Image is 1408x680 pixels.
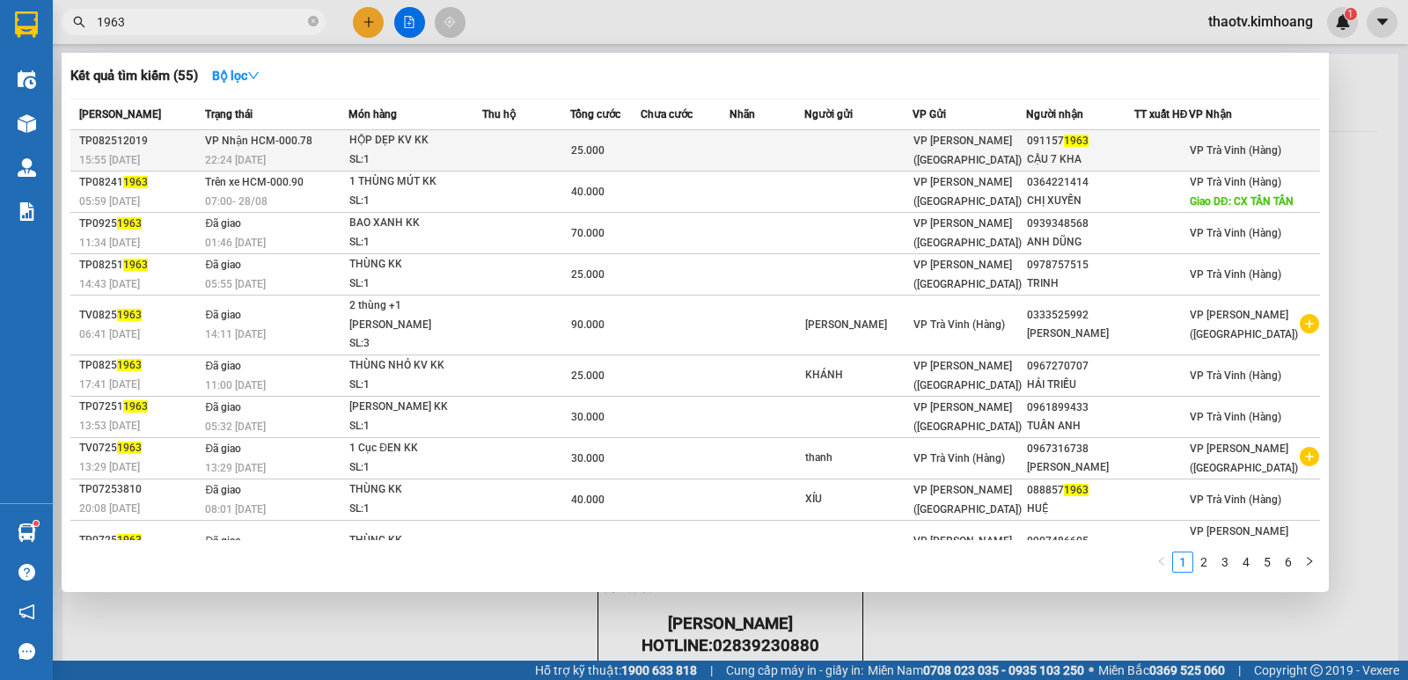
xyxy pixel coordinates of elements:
span: VP [PERSON_NAME] ([GEOGRAPHIC_DATA]) [913,176,1022,208]
span: Đã giao [205,535,241,547]
img: warehouse-icon [18,158,36,177]
span: 70.000 [571,227,605,239]
span: VP Trà Vinh (Hàng) [49,76,171,92]
div: XÍU [805,490,912,508]
div: THÙNG NHỎ KV KK [349,356,481,376]
a: 4 [1236,552,1256,572]
div: [PERSON_NAME] [805,316,912,334]
div: TP07253810 [79,480,200,499]
span: VP Gửi [913,108,946,121]
li: 4 [1236,552,1257,573]
span: plus-circle [1300,314,1319,333]
div: SL: 1 [349,417,481,436]
span: Đã giao [205,484,241,496]
span: 1963 [1064,135,1089,147]
span: search [73,16,85,28]
button: right [1299,552,1320,573]
span: Giao DĐ: CX TÂN TÂN [1190,195,1294,208]
div: TRINH [1027,274,1133,293]
span: KO BAO HƯ BỂ [46,114,142,131]
div: 091157 [1027,132,1133,150]
span: VP [PERSON_NAME] ([GEOGRAPHIC_DATA]) [1190,442,1298,474]
div: TP08251 [79,256,200,274]
span: close-circle [308,16,319,26]
div: TV0825 [79,306,200,325]
div: [PERSON_NAME] [1027,325,1133,343]
div: TUẤN ANH [1027,417,1133,435]
span: Nhãn [730,108,755,121]
span: 06:41 [DATE] [79,328,140,340]
span: VP [PERSON_NAME] [1190,525,1288,537]
span: Người nhận [1026,108,1083,121]
span: VP Trà Vinh (Hàng) [1190,411,1281,423]
div: 2 thùng +1 [PERSON_NAME] [349,296,481,334]
span: plus-circle [1300,447,1319,466]
span: VP [PERSON_NAME] ([GEOGRAPHIC_DATA]) [1190,309,1298,340]
span: 13:53 [DATE] [79,420,140,432]
a: 2 [1194,552,1214,572]
div: 0967316738 [1027,440,1133,458]
span: Thu hộ [482,108,516,121]
span: 14:43 [DATE] [79,278,140,290]
span: 20:08 [DATE] [79,502,140,515]
img: warehouse-icon [18,523,36,542]
li: 3 [1214,552,1236,573]
span: 30.000 [571,452,605,464]
span: 90.000 [571,318,605,331]
div: 0333525992 [1027,306,1133,325]
span: Đã giao [205,259,241,271]
span: VP Trà Vinh (Hàng) [913,452,1005,464]
div: ANH DŨNG [1027,233,1133,252]
div: 0961899433 [1027,398,1133,417]
span: 01:46 [DATE] [205,237,266,249]
span: VP Nhận [1189,108,1232,121]
span: Trạng thái [205,108,253,121]
div: CHỊ XUYẾN [1027,192,1133,210]
span: Trên xe HCM-000.90 [205,176,304,188]
div: SL: 3 [349,334,481,354]
div: SL: 1 [349,192,481,211]
div: thanh [805,449,912,467]
span: VP Trà Vinh (Hàng) [1190,369,1281,382]
span: 1963 [117,309,142,321]
span: Đã giao [205,401,241,413]
span: Đã giao [205,442,241,455]
span: BÍCH THẢO [94,95,167,112]
span: notification [18,603,35,620]
div: 088857 [1027,481,1133,500]
span: Đã giao [205,360,241,372]
div: SL: 1 [349,233,481,252]
span: Người gửi [804,108,853,121]
span: question-circle [18,564,35,581]
span: VP [PERSON_NAME] ([GEOGRAPHIC_DATA]) [913,259,1022,290]
div: THÙNG KK [349,531,481,551]
span: VP Trà Vinh (Hàng) [1190,144,1281,157]
span: 15:55 [DATE] [79,154,140,166]
span: right [1304,556,1315,567]
span: 05:55 [DATE] [205,278,266,290]
span: 13:29 [DATE] [79,461,140,473]
div: 1 Cục ĐEN KK [349,439,481,458]
div: [PERSON_NAME] KK [349,398,481,417]
span: GIAO: [7,114,142,131]
span: 30.000 [571,411,605,423]
div: 0978757515 [1027,256,1133,274]
span: down [247,69,260,82]
span: VP [PERSON_NAME] ([GEOGRAPHIC_DATA]) [913,217,1022,249]
a: 6 [1279,552,1298,572]
span: TT xuất HĐ [1134,108,1188,121]
div: SL: 1 [349,274,481,294]
span: 25.000 [571,144,605,157]
span: VP [PERSON_NAME] ([GEOGRAPHIC_DATA]) [913,484,1022,515]
span: 17:41 [DATE] [79,378,140,391]
span: 0919363647 - [7,95,167,112]
span: message [18,643,35,660]
span: 14:11 [DATE] [205,328,266,340]
img: warehouse-icon [18,70,36,89]
sup: 1 [33,521,39,526]
span: 25.000 [571,268,605,281]
div: TV0725 [79,439,200,457]
div: SL: 1 [349,150,481,170]
span: VP Nhận HCM-000.78 [205,135,312,147]
div: [PERSON_NAME] [1027,458,1133,477]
